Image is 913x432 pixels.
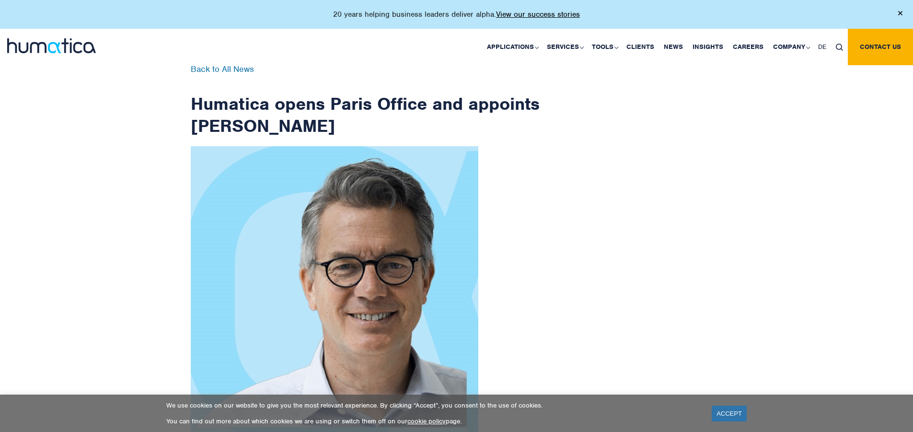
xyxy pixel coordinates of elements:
img: logo [7,38,96,53]
a: Back to All News [191,64,254,74]
p: You can find out more about which cookies we are using or switch them off on our page. [166,417,700,425]
p: We use cookies on our website to give you the most relevant experience. By clicking “Accept”, you... [166,401,700,409]
a: Tools [587,29,622,65]
a: Careers [728,29,768,65]
a: Services [542,29,587,65]
a: ACCEPT [712,406,747,421]
img: search_icon [836,44,843,51]
h1: Humatica opens Paris Office and appoints [PERSON_NAME] [191,65,541,137]
a: Clients [622,29,659,65]
a: News [659,29,688,65]
a: DE [813,29,831,65]
p: 20 years helping business leaders deliver alpha. [333,10,580,19]
a: View our success stories [496,10,580,19]
a: Company [768,29,813,65]
a: Insights [688,29,728,65]
a: Contact us [848,29,913,65]
a: cookie policy [407,417,446,425]
a: Applications [482,29,542,65]
span: DE [818,43,826,51]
